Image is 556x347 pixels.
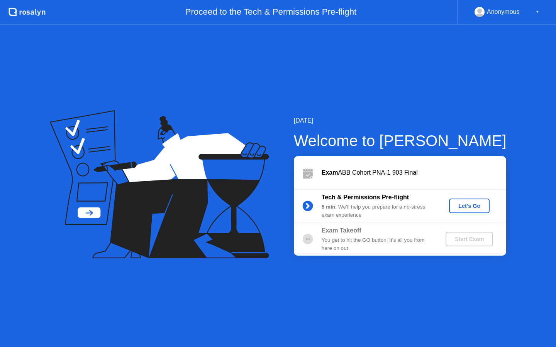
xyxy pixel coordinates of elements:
div: ▼ [536,7,539,17]
div: Anonymous [487,7,520,17]
b: 5 min [322,204,336,210]
div: Welcome to [PERSON_NAME] [294,129,507,152]
div: [DATE] [294,116,507,125]
b: Exam [322,169,338,176]
div: Let's Go [452,203,486,209]
div: You get to hit the GO button! It’s all you from here on out [322,236,433,252]
div: Start Exam [449,236,490,242]
button: Let's Go [449,199,490,213]
button: Start Exam [446,232,493,246]
div: : We’ll help you prepare for a no-stress exam experience [322,203,433,219]
b: Tech & Permissions Pre-flight [322,194,409,200]
div: ABB Cohort PNA-1 903 Final [322,168,506,177]
b: Exam Takeoff [322,227,361,234]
